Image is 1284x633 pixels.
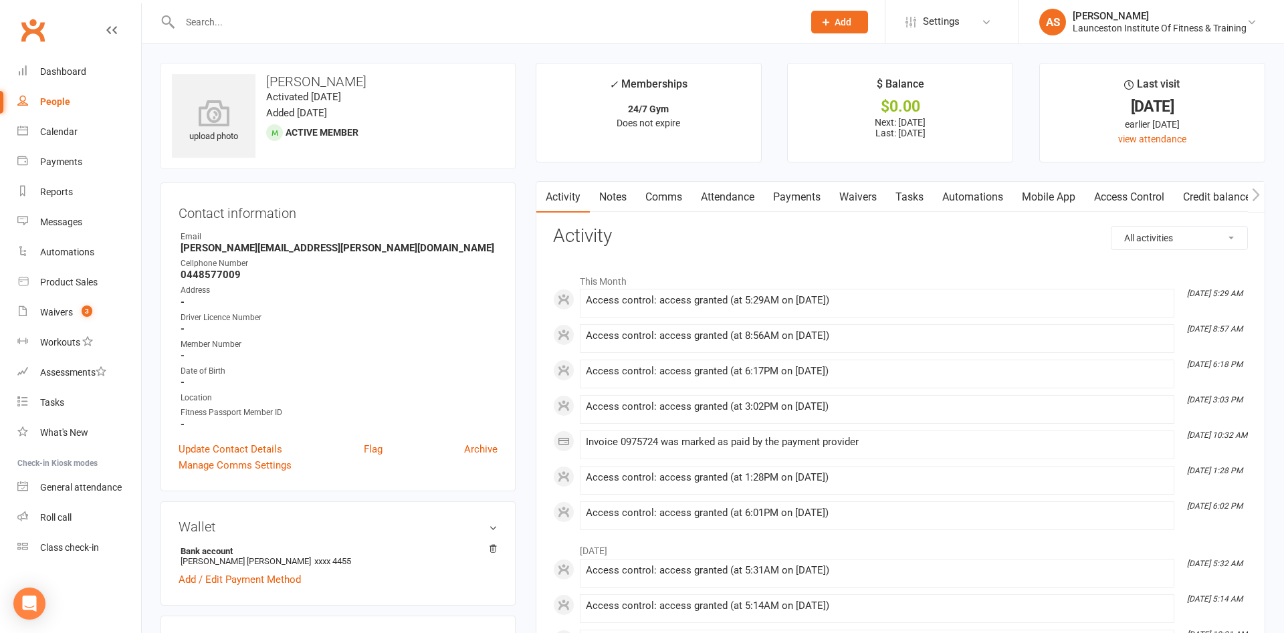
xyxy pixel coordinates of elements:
[586,436,1168,448] div: Invoice 0975724 was marked as paid by the payment provider
[17,177,141,207] a: Reports
[181,242,498,254] strong: [PERSON_NAME][EMAIL_ADDRESS][PERSON_NAME][DOMAIN_NAME]
[691,182,764,213] a: Attendance
[181,418,498,430] strong: -
[40,66,86,77] div: Dashboard
[17,473,141,503] a: General attendance kiosk mode
[553,537,1248,558] li: [DATE]
[536,182,590,213] a: Activity
[17,87,141,117] a: People
[586,401,1168,412] div: Access control: access granted (at 3:02PM on [DATE])
[886,182,933,213] a: Tasks
[40,247,94,257] div: Automations
[1187,289,1243,298] i: [DATE] 5:29 AM
[16,13,49,47] a: Clubworx
[1187,324,1243,334] i: [DATE] 8:57 AM
[1124,76,1180,100] div: Last visit
[181,376,498,388] strong: -
[877,76,924,100] div: $ Balance
[617,118,680,128] span: Does not expire
[179,572,301,588] a: Add / Edit Payment Method
[266,107,327,119] time: Added [DATE]
[40,542,99,553] div: Class check-in
[1073,22,1247,34] div: Launceston Institute Of Fitness & Training
[181,392,498,404] div: Location
[464,441,498,457] a: Archive
[181,231,498,243] div: Email
[17,117,141,147] a: Calendar
[40,307,73,318] div: Waivers
[1118,134,1186,144] a: view attendance
[811,11,868,33] button: Add
[17,418,141,448] a: What's New
[1039,9,1066,35] div: AS
[800,117,1000,138] p: Next: [DATE] Last: [DATE]
[17,207,141,237] a: Messages
[17,328,141,358] a: Workouts
[40,512,72,523] div: Roll call
[172,100,255,144] div: upload photo
[181,338,498,351] div: Member Number
[17,358,141,388] a: Assessments
[1085,182,1174,213] a: Access Control
[553,226,1248,247] h3: Activity
[181,269,498,281] strong: 0448577009
[609,76,687,100] div: Memberships
[1052,100,1253,114] div: [DATE]
[1187,395,1243,404] i: [DATE] 3:03 PM
[176,13,794,31] input: Search...
[40,186,73,197] div: Reports
[586,295,1168,306] div: Access control: access granted (at 5:29AM on [DATE])
[17,533,141,563] a: Class kiosk mode
[586,565,1168,576] div: Access control: access granted (at 5:31AM on [DATE])
[40,156,82,167] div: Payments
[1187,559,1243,568] i: [DATE] 5:32 AM
[17,147,141,177] a: Payments
[82,305,92,317] span: 3
[586,507,1168,519] div: Access control: access granted (at 6:01PM on [DATE])
[172,74,504,89] h3: [PERSON_NAME]
[17,388,141,418] a: Tasks
[40,126,78,137] div: Calendar
[40,277,98,287] div: Product Sales
[586,600,1168,612] div: Access control: access granted (at 5:14AM on [DATE])
[17,237,141,267] a: Automations
[181,296,498,308] strong: -
[314,556,351,566] span: xxxx 4455
[1174,182,1260,213] a: Credit balance
[586,472,1168,483] div: Access control: access granted (at 1:28PM on [DATE])
[835,17,851,27] span: Add
[181,350,498,362] strong: -
[179,457,292,473] a: Manage Comms Settings
[1187,360,1243,369] i: [DATE] 6:18 PM
[17,503,141,533] a: Roll call
[181,311,498,324] div: Driver Licence Number
[17,57,141,87] a: Dashboard
[590,182,636,213] a: Notes
[1187,501,1243,511] i: [DATE] 6:02 PM
[286,127,358,138] span: Active member
[609,78,618,91] i: ✓
[1052,117,1253,132] div: earlier [DATE]
[830,182,886,213] a: Waivers
[553,267,1248,289] li: This Month
[586,366,1168,377] div: Access control: access granted (at 6:17PM on [DATE])
[40,427,88,438] div: What's New
[586,330,1168,342] div: Access control: access granted (at 8:56AM on [DATE])
[933,182,1012,213] a: Automations
[181,323,498,335] strong: -
[923,7,960,37] span: Settings
[179,544,498,568] li: [PERSON_NAME] [PERSON_NAME]
[181,257,498,270] div: Cellphone Number
[40,96,70,107] div: People
[181,365,498,378] div: Date of Birth
[181,546,491,556] strong: Bank account
[1187,430,1247,440] i: [DATE] 10:32 AM
[181,406,498,419] div: Fitness Passport Member ID
[1187,466,1243,475] i: [DATE] 1:28 PM
[764,182,830,213] a: Payments
[179,441,282,457] a: Update Contact Details
[1187,594,1243,604] i: [DATE] 5:14 AM
[40,367,106,378] div: Assessments
[13,588,45,620] div: Open Intercom Messenger
[1073,10,1247,22] div: [PERSON_NAME]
